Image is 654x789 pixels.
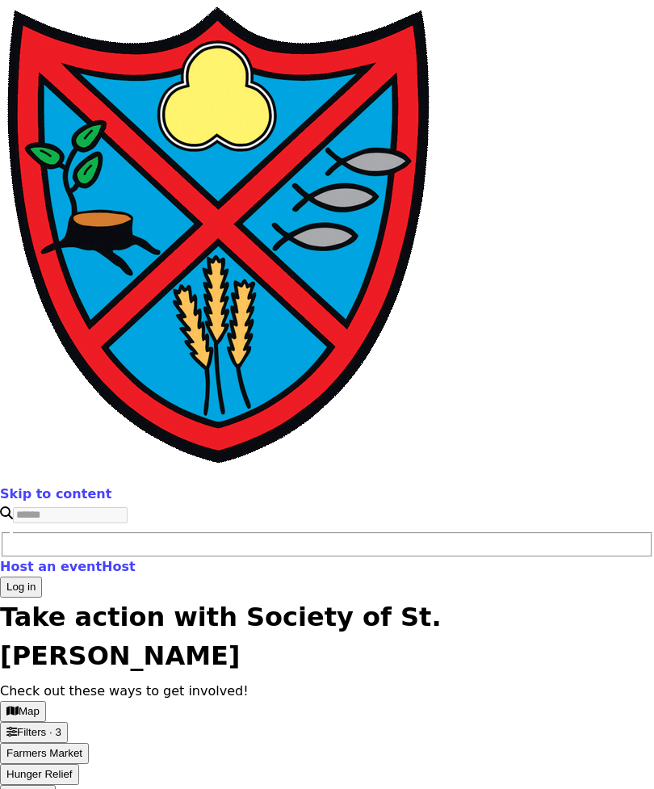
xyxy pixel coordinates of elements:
span: Log in [6,581,36,593]
i: sliders-h icon [6,727,17,737]
input: Search [13,507,128,523]
span: Map [19,705,40,717]
span: Host [102,559,136,574]
span: Filters · 3 [17,726,61,738]
i: map icon [6,706,19,716]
